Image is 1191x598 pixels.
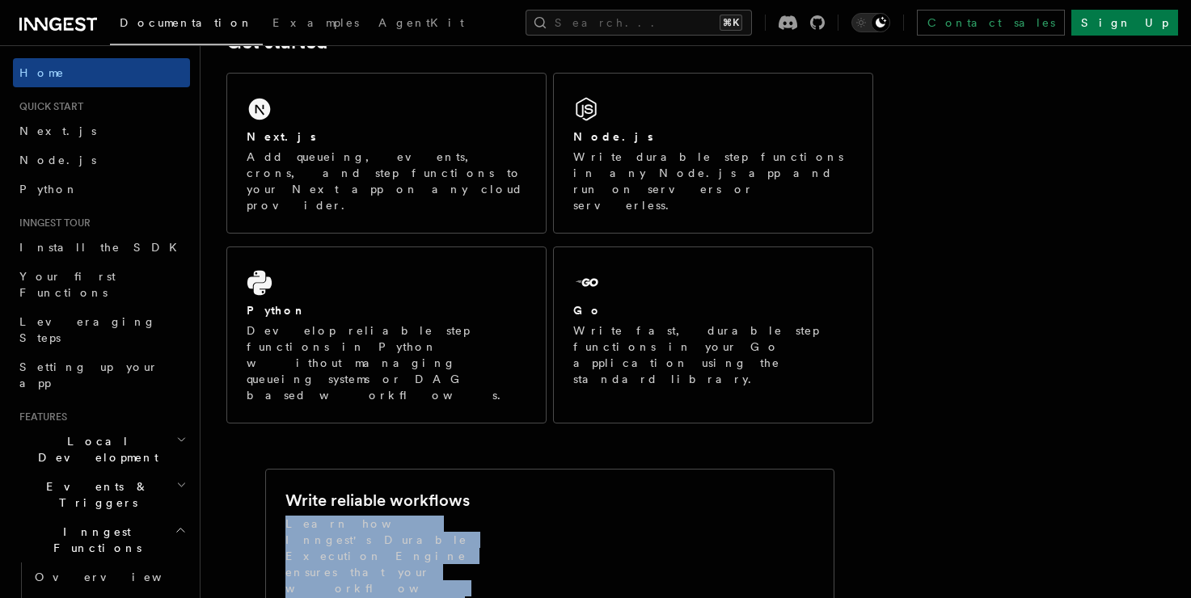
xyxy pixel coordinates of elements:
[917,10,1065,36] a: Contact sales
[263,5,369,44] a: Examples
[13,433,176,465] span: Local Development
[13,116,190,145] a: Next.js
[19,241,187,254] span: Install the SDK
[369,5,474,44] a: AgentKit
[247,128,316,145] h2: Next.js
[573,322,853,387] p: Write fast, durable step functions in your Go application using the standard library.
[247,302,306,318] h2: Python
[28,562,190,592] a: Overview
[247,322,526,403] p: Develop reliable step functions in Python without managing queueing systems or DAG based workflows.
[13,175,190,204] a: Python
[378,16,464,29] span: AgentKit
[13,411,67,423] span: Features
[13,233,190,262] a: Install the SDK
[13,58,190,87] a: Home
[35,571,201,583] span: Overview
[573,149,853,213] p: Write durable step functions in any Node.js app and run on servers or serverless.
[553,246,873,423] a: GoWrite fast, durable step functions in your Go application using the standard library.
[19,360,158,390] span: Setting up your app
[13,472,190,517] button: Events & Triggers
[19,315,156,344] span: Leveraging Steps
[13,100,83,113] span: Quick start
[13,427,190,472] button: Local Development
[553,73,873,234] a: Node.jsWrite durable step functions in any Node.js app and run on servers or serverless.
[226,73,547,234] a: Next.jsAdd queueing, events, crons, and step functions to your Next app on any cloud provider.
[226,246,547,423] a: PythonDevelop reliable step functions in Python without managing queueing systems or DAG based wo...
[13,517,190,562] button: Inngest Functions
[13,262,190,307] a: Your first Functions
[285,489,470,512] h2: Write reliable workflows
[13,145,190,175] a: Node.js
[13,307,190,352] a: Leveraging Steps
[19,124,96,137] span: Next.js
[110,5,263,45] a: Documentation
[247,149,526,213] p: Add queueing, events, crons, and step functions to your Next app on any cloud provider.
[13,524,175,556] span: Inngest Functions
[526,10,752,36] button: Search...⌘K
[120,16,253,29] span: Documentation
[851,13,890,32] button: Toggle dark mode
[13,478,176,511] span: Events & Triggers
[573,128,653,145] h2: Node.js
[13,217,91,230] span: Inngest tour
[13,352,190,398] a: Setting up your app
[573,302,602,318] h2: Go
[19,154,96,166] span: Node.js
[1071,10,1178,36] a: Sign Up
[19,270,116,299] span: Your first Functions
[272,16,359,29] span: Examples
[720,15,742,31] kbd: ⌘K
[19,65,65,81] span: Home
[19,183,78,196] span: Python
